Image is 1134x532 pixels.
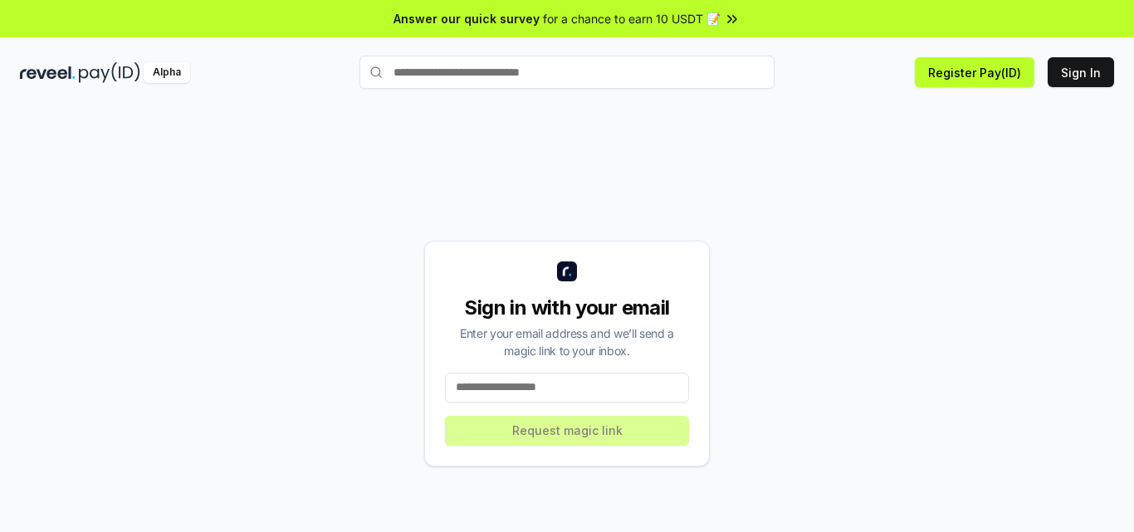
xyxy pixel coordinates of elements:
button: Sign In [1048,57,1114,87]
button: Register Pay(ID) [915,57,1034,87]
img: logo_small [557,261,577,281]
div: Sign in with your email [445,295,689,321]
div: Enter your email address and we’ll send a magic link to your inbox. [445,325,689,359]
span: for a chance to earn 10 USDT 📝 [543,10,721,27]
span: Answer our quick survey [393,10,540,27]
img: pay_id [79,62,140,83]
img: reveel_dark [20,62,76,83]
div: Alpha [144,62,190,83]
